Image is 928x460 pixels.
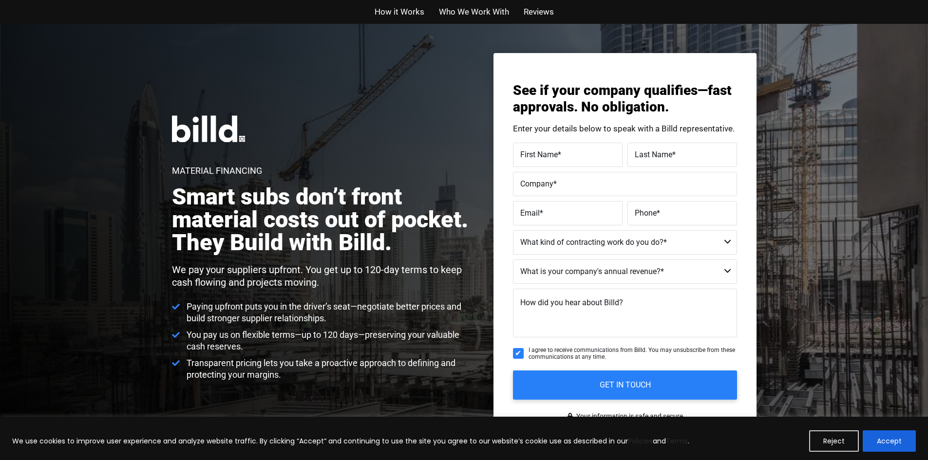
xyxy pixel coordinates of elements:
[520,150,558,159] span: First Name
[635,150,672,159] span: Last Name
[809,430,859,452] button: Reject
[520,298,623,307] span: How did you hear about Billd?
[863,430,916,452] button: Accept
[524,5,554,19] a: Reviews
[666,436,688,446] a: Terms
[513,82,737,115] h3: See if your company qualifies—fast approvals. No obligation.
[635,208,657,218] span: Phone
[574,409,683,423] span: Your information is safe and secure
[513,348,524,359] input: I agree to receive communications from Billd. You may unsubscribe from these communications at an...
[520,208,540,218] span: Email
[529,347,737,361] span: I agree to receive communications from Billd. You may unsubscribe from these communications at an...
[375,5,424,19] a: How it Works
[628,436,653,446] a: Policies
[184,329,475,352] span: You pay us on flexible terms—up to 120 days—preserving your valuable cash reserves.
[172,166,262,175] h1: Material Financing
[172,263,475,289] p: We pay your suppliers upfront. You get up to 120-day terms to keep cash flowing and projects moving.
[184,357,475,381] span: Transparent pricing lets you take a proactive approach to defining and protecting your margins.
[520,179,553,188] span: Company
[184,301,475,324] span: Paying upfront puts you in the driver’s seat—negotiate better prices and build stronger supplier ...
[513,370,737,400] input: GET IN TOUCH
[12,435,689,447] p: We use cookies to improve user experience and analyze website traffic. By clicking “Accept” and c...
[439,5,509,19] a: Who We Work With
[513,125,737,133] p: Enter your details below to speak with a Billd representative.
[172,185,475,254] h2: Smart subs don’t front material costs out of pocket. They Build with Billd.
